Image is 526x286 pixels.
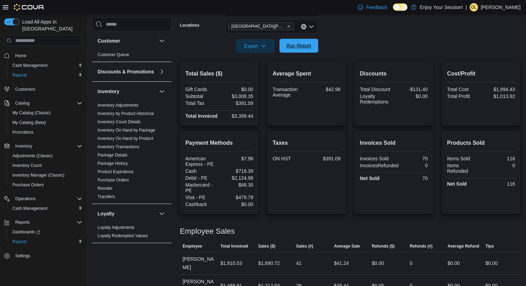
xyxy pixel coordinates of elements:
[296,243,313,249] span: Sales (#)
[7,108,85,118] button: My Catalog (Classic)
[12,120,46,125] span: My Catalog (Beta)
[98,152,128,158] span: Package Details
[301,24,306,29] button: Clear input
[372,243,395,249] span: Refunds ($)
[10,152,82,160] span: Adjustments (Classic)
[334,243,360,249] span: Average Sale
[12,85,82,93] span: Customers
[98,103,138,108] a: Inventory Adjustments
[7,237,85,247] button: Reports
[15,143,32,149] span: Inventory
[221,87,253,92] div: $0.00
[12,206,47,211] span: Cash Management
[447,139,515,147] h2: Products Sold
[360,70,427,78] h2: Discounts
[482,181,515,187] div: 116
[12,229,40,235] span: Dashboards
[98,194,115,199] a: Transfers
[7,127,85,137] button: Promotions
[485,243,493,249] span: Tips
[308,87,340,92] div: $42.98
[402,163,428,168] div: 0
[360,176,379,181] strong: Net Sold
[180,227,235,235] h3: Employee Sales
[395,156,428,161] div: 70
[360,139,427,147] h2: Invoices Sold
[98,161,128,166] a: Package History
[92,223,172,243] div: Loyalty
[15,196,36,202] span: Operations
[98,37,120,44] h3: Customer
[485,259,497,267] div: $0.00
[10,109,82,117] span: My Catalog (Classic)
[15,253,30,259] span: Settings
[12,195,38,203] button: Operations
[410,243,433,249] span: Refunds (#)
[393,3,407,11] input: Dark Mode
[4,47,82,279] nav: Complex example
[279,39,318,53] button: Run Report
[7,204,85,213] button: Cash Management
[98,111,154,116] a: Inventory by Product Historical
[221,168,253,174] div: $718.39
[10,71,82,79] span: Reports
[308,156,340,161] div: $391.09
[481,3,520,11] p: [PERSON_NAME]
[1,194,85,204] button: Operations
[185,93,218,99] div: Subtotal
[482,87,515,92] div: $1,994.43
[10,128,36,136] a: Promotions
[360,87,392,92] div: Total Discount
[7,118,85,127] button: My Catalog (Beta)
[12,99,82,107] span: Catalog
[10,71,30,79] a: Reports
[98,153,128,158] a: Package Details
[12,163,42,168] span: Inventory Count
[221,195,253,200] div: $479.79
[7,61,85,70] button: Cash Management
[258,243,275,249] span: Sales ($)
[355,0,390,14] a: Feedback
[470,3,478,11] div: Dylan Laplaunt
[10,118,49,127] a: My Catalog (Beta)
[447,93,480,99] div: Total Profit
[98,186,112,191] span: Reorder
[7,161,85,170] button: Inventory Count
[185,182,218,193] div: Mastercard - PE
[185,168,218,174] div: Cash
[185,202,218,207] div: Cashback
[12,153,53,159] span: Adjustments (Classic)
[12,99,32,107] button: Catalog
[12,110,51,116] span: My Catalog (Classic)
[10,128,82,136] span: Promotions
[15,100,29,106] span: Catalog
[7,70,85,80] button: Reports
[447,243,479,249] span: Average Refund
[273,87,305,98] div: Transaction Average
[92,51,172,62] div: Customer
[98,52,129,57] a: Customer Queue
[15,220,30,225] span: Reports
[185,87,218,92] div: Gift Cards
[1,84,85,94] button: Customers
[482,156,515,161] div: 116
[98,136,153,141] a: Inventory On Hand by Product
[12,182,44,188] span: Purchase Orders
[10,204,50,213] a: Cash Management
[395,176,428,181] div: 70
[12,239,27,244] span: Reports
[10,61,82,70] span: Cash Management
[185,70,253,78] h2: Total Sales ($)
[7,227,85,237] a: Dashboards
[240,39,270,53] span: Export
[14,4,45,11] img: Cova
[158,87,166,96] button: Inventory
[98,233,148,238] a: Loyalty Redemption Values
[98,119,141,124] a: Inventory Count Details
[447,156,480,161] div: Items Sold
[1,251,85,261] button: Settings
[10,161,45,170] a: Inventory Count
[98,102,138,108] span: Inventory Adjustments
